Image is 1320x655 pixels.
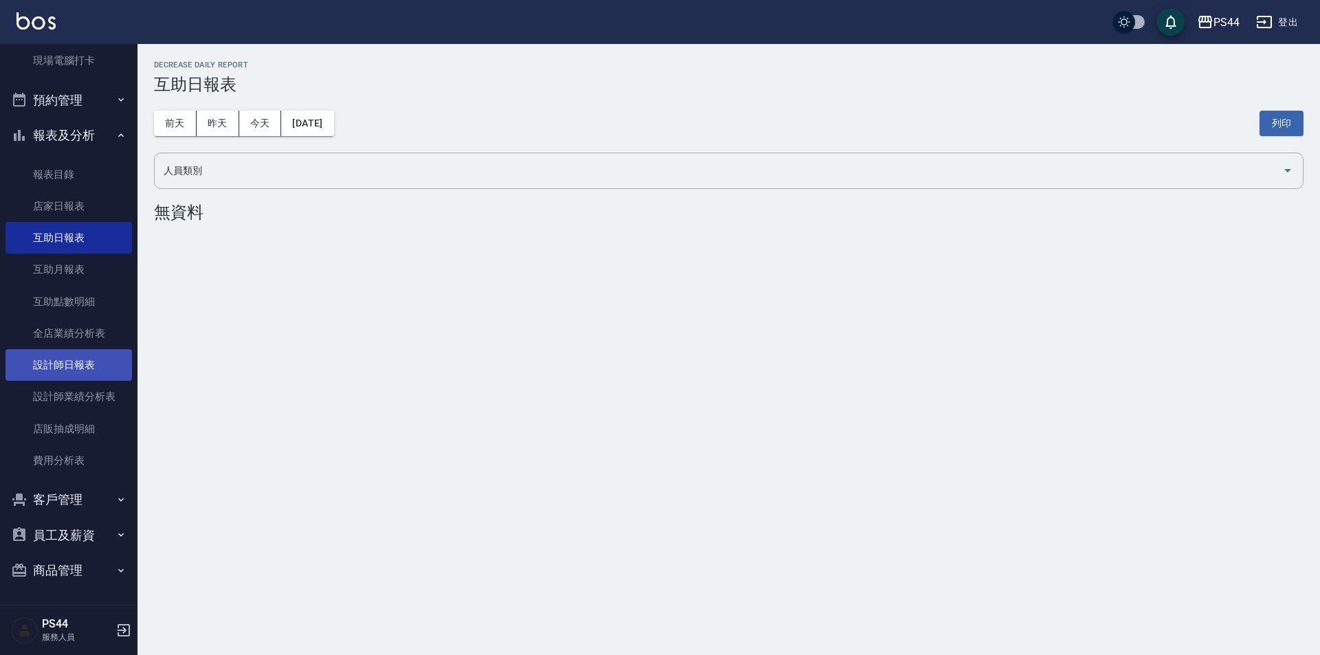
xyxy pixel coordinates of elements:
button: 昨天 [197,111,239,136]
div: 無資料 [154,203,1303,222]
button: 員工及薪資 [5,518,132,553]
h3: 互助日報表 [154,75,1303,94]
button: 前天 [154,111,197,136]
h2: Decrease Daily Report [154,60,1303,69]
button: PS44 [1191,8,1245,36]
button: 列印 [1259,111,1303,136]
button: 預約管理 [5,82,132,118]
p: 服務人員 [42,631,112,643]
input: 人員名稱 [160,159,1277,183]
a: 互助點數明細 [5,286,132,318]
button: save [1157,8,1185,36]
button: [DATE] [281,111,333,136]
button: 今天 [239,111,282,136]
div: PS44 [1213,14,1240,31]
a: 費用分析表 [5,445,132,476]
h5: PS44 [42,617,112,631]
button: 報表及分析 [5,118,132,153]
a: 店家日報表 [5,190,132,222]
a: 互助日報表 [5,222,132,254]
button: 客戶管理 [5,482,132,518]
a: 全店業績分析表 [5,318,132,349]
img: Person [11,617,38,644]
a: 設計師業績分析表 [5,381,132,412]
a: 店販抽成明細 [5,413,132,445]
button: 商品管理 [5,553,132,588]
a: 設計師日報表 [5,349,132,381]
a: 互助月報表 [5,254,132,285]
button: Open [1277,159,1299,181]
a: 報表目錄 [5,159,132,190]
img: Logo [16,12,56,30]
a: 現場電腦打卡 [5,45,132,76]
button: 登出 [1251,10,1303,35]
